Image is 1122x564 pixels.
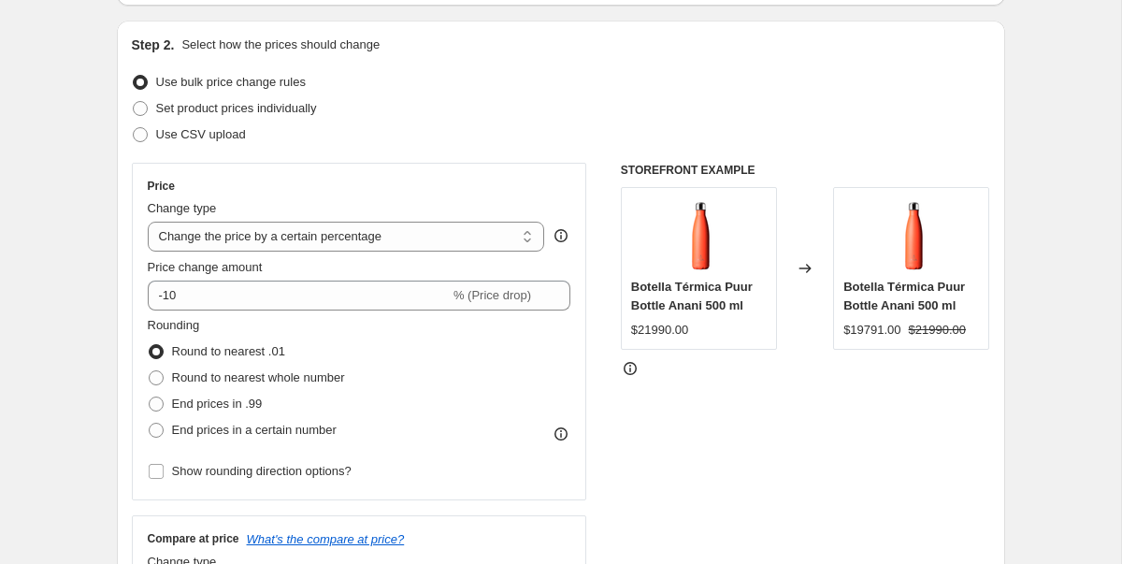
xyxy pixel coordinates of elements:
[148,281,450,311] input: -15
[156,101,317,115] span: Set product prices individually
[172,464,352,478] span: Show rounding direction options?
[631,280,753,312] span: Botella Térmica Puur Bottle Anani 500 ml
[552,226,570,245] div: help
[156,127,246,141] span: Use CSV upload
[247,532,405,546] button: What's the compare at price?
[843,321,900,340] div: $19791.00
[148,318,200,332] span: Rounding
[172,423,337,437] span: End prices in a certain number
[874,197,949,272] img: Puur-Bottle-Anani-500ml_0005_Capa-1_80x.png
[148,201,217,215] span: Change type
[453,288,531,302] span: % (Price drop)
[631,321,688,340] div: $21990.00
[909,321,966,340] strike: $21990.00
[148,260,263,274] span: Price change amount
[621,163,990,178] h6: STOREFRONT EXAMPLE
[172,397,263,411] span: End prices in .99
[181,36,380,54] p: Select how the prices should change
[132,36,175,54] h2: Step 2.
[661,197,736,272] img: Puur-Bottle-Anani-500ml_0005_Capa-1_80x.png
[843,280,965,312] span: Botella Térmica Puur Bottle Anani 500 ml
[172,344,285,358] span: Round to nearest .01
[148,531,239,546] h3: Compare at price
[148,179,175,194] h3: Price
[156,75,306,89] span: Use bulk price change rules
[172,370,345,384] span: Round to nearest whole number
